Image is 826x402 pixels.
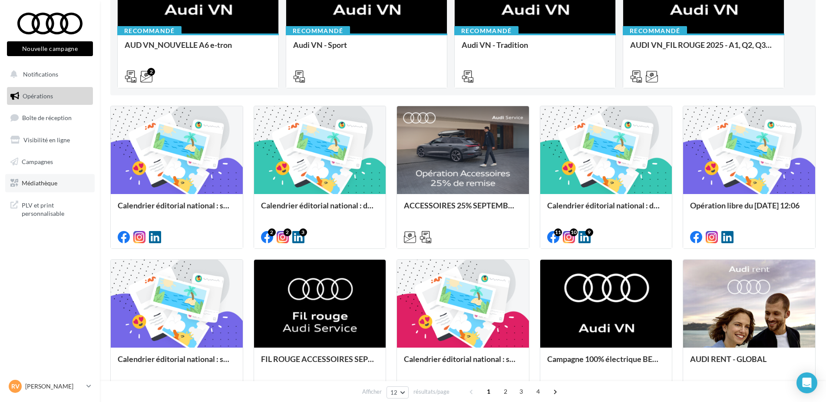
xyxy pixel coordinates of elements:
[390,389,398,396] span: 12
[404,355,522,372] div: Calendrier éditorial national : semaines du 04.08 au 25.08
[462,40,608,58] div: Audi VN - Tradition
[547,201,665,218] div: Calendrier éditorial national : du 02.09 au 09.09
[125,40,271,58] div: AUD VN_NOUVELLE A6 e-tron
[547,355,665,372] div: Campagne 100% électrique BEV Septembre
[268,228,276,236] div: 2
[261,355,379,372] div: FIL ROUGE ACCESSOIRES SEPTEMBRE - AUDI SERVICE
[387,386,409,399] button: 12
[630,40,777,58] div: AUDI VN_FIL ROUGE 2025 - A1, Q2, Q3, Q5 et Q4 e-tron
[7,378,93,395] a: RV [PERSON_NAME]
[404,201,522,218] div: ACCESSOIRES 25% SEPTEMBRE - AUDI SERVICE
[5,65,91,84] button: Notifications
[23,92,53,100] span: Opérations
[11,382,20,391] span: RV
[261,201,379,218] div: Calendrier éditorial national : du 02.09 au 15.09
[22,114,72,121] span: Boîte de réception
[482,385,496,399] span: 1
[5,131,95,149] a: Visibilité en ligne
[5,108,95,127] a: Boîte de réception
[5,174,95,192] a: Médiathèque
[22,199,89,218] span: PLV et print personnalisable
[22,157,53,165] span: Campagnes
[293,40,440,58] div: Audi VN - Sport
[23,136,70,144] span: Visibilité en ligne
[570,228,578,236] div: 10
[7,41,93,56] button: Nouvelle campagne
[585,228,593,236] div: 9
[5,196,95,221] a: PLV et print personnalisable
[531,385,545,399] span: 4
[454,26,519,36] div: Recommandé
[284,228,291,236] div: 2
[118,201,236,218] div: Calendrier éditorial national : semaine du 08.09 au 14.09
[362,388,382,396] span: Afficher
[22,179,57,187] span: Médiathèque
[299,228,307,236] div: 3
[118,355,236,372] div: Calendrier éditorial national : semaine du 25.08 au 31.08
[690,201,808,218] div: Opération libre du [DATE] 12:06
[499,385,512,399] span: 2
[147,68,155,76] div: 2
[5,153,95,171] a: Campagnes
[554,228,562,236] div: 11
[117,26,182,36] div: Recommandé
[514,385,528,399] span: 3
[796,372,817,393] div: Open Intercom Messenger
[286,26,350,36] div: Recommandé
[623,26,687,36] div: Recommandé
[413,388,449,396] span: résultats/page
[23,70,58,78] span: Notifications
[5,87,95,105] a: Opérations
[690,355,808,372] div: AUDI RENT - GLOBAL
[25,382,83,391] p: [PERSON_NAME]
